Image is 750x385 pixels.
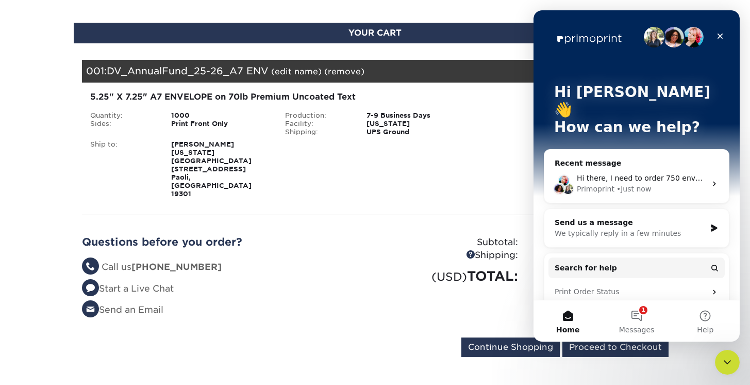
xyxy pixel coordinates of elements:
[431,270,467,283] small: (USD)
[21,252,84,263] span: Search for help
[69,290,137,331] button: Messages
[375,266,526,286] div: TOTAL:
[359,111,473,120] div: 7-9 Business Days
[163,111,277,120] div: 1000
[562,338,669,357] input: Proceed to Checkout
[526,266,676,286] div: $350.42
[21,276,173,287] div: Print Order Status
[86,316,121,323] span: Messages
[375,249,526,262] div: Shipping:
[480,91,660,101] div: Shipping:
[715,350,740,375] iframe: Intercom live chat
[348,28,402,38] span: YOUR CART
[10,198,196,237] div: Send us a messageWe typically reply in a few minutes
[23,316,46,323] span: Home
[43,173,81,184] div: Primoprint
[82,60,571,83] div: 001:
[138,290,206,331] button: Help
[271,67,322,76] a: (edit name)
[82,236,368,248] h2: Questions before you order?
[83,173,118,184] div: • Just now
[82,120,164,128] div: Sides:
[534,10,740,342] iframe: Intercom live chat
[131,262,222,272] strong: [PHONE_NUMBER]
[171,140,252,198] strong: [PERSON_NAME] [US_STATE][GEOGRAPHIC_DATA] [STREET_ADDRESS] Paoli, [GEOGRAPHIC_DATA] 19301
[43,164,698,172] span: Hi there, I need to order 750 envelopes. Can I place an order for 500 and then another for 250, r...
[277,120,359,128] div: Facility:
[359,120,473,128] div: [US_STATE]
[82,304,163,315] a: Send an Email
[163,316,180,323] span: Help
[324,67,364,76] a: (remove)
[21,207,172,218] div: Send us a message
[526,236,676,249] div: $331.00
[461,338,560,357] input: Continue Shopping
[82,283,174,294] a: Start a Live Chat
[163,120,277,128] div: Print Front Only
[90,91,465,103] div: 5.25" X 7.25" A7 ENVELOPE on 70lb Premium Uncoated Text
[107,65,268,76] span: DV_AnnualFund_25-26_A7 ENV
[15,272,191,291] div: Print Order Status
[177,17,196,35] div: Close
[82,111,164,120] div: Quantity:
[375,236,526,249] div: Subtotal:
[82,140,164,198] div: Ship to:
[21,218,172,229] div: We typically reply in a few minutes
[526,249,676,262] div: $19.42
[359,128,473,136] div: UPS Ground
[82,261,368,274] li: Call us
[15,247,191,268] button: Search for help
[277,128,359,136] div: Shipping:
[277,111,359,120] div: Production:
